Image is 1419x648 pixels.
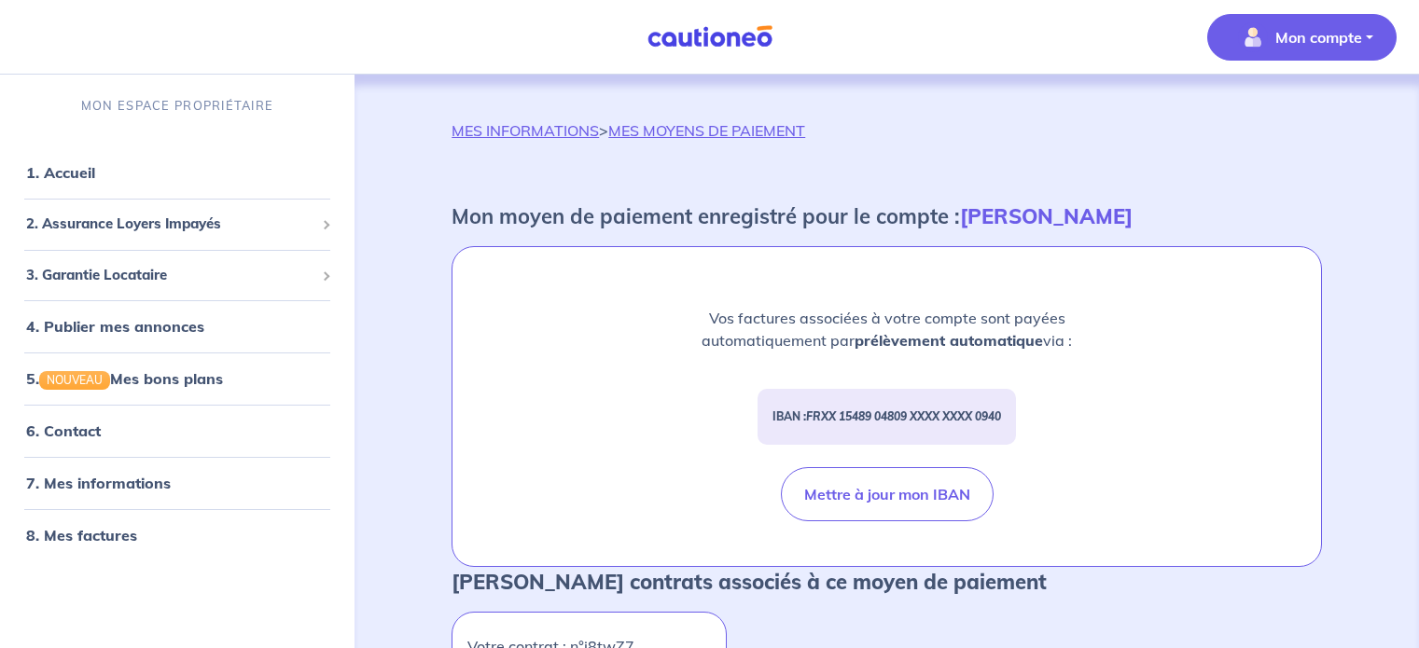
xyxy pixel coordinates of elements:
[26,163,95,182] a: 1. Accueil
[960,203,1133,229] strong: [PERSON_NAME]
[608,121,805,140] a: MES MOYENS DE PAIEMENT
[7,517,347,554] div: 8. Mes factures
[781,467,994,521] button: Mettre à jour mon IBAN
[26,214,314,235] span: 2. Assurance Loyers Impayés
[1207,14,1397,61] button: illu_account_valid_menu.svgMon compte
[7,308,347,345] div: 4. Publier mes annonces
[1275,26,1362,48] p: Mon compte
[7,206,347,242] div: 2. Assurance Loyers Impayés
[26,317,204,336] a: 4. Publier mes annonces
[7,257,347,294] div: 3. Garantie Locataire
[1238,22,1268,52] img: illu_account_valid_menu.svg
[640,25,780,48] img: Cautioneo
[7,464,347,502] div: 7. Mes informations
[677,307,1096,352] p: Vos factures associées à votre compte sont payées automatiquement par via :
[855,331,1043,350] strong: prélèvement automatique
[772,409,1001,423] strong: IBAN :
[7,154,347,191] div: 1. Accueil
[452,119,1322,142] p: >
[806,409,1001,423] em: FRXX 15489 04809 XXXX XXXX 0940
[7,360,347,397] div: 5.NOUVEAUMes bons plans
[26,369,223,388] a: 5.NOUVEAUMes bons plans
[452,569,1047,595] strong: [PERSON_NAME] contrats associés à ce moyen de paiement
[26,265,314,286] span: 3. Garantie Locataire
[452,201,1133,231] p: Mon moyen de paiement enregistré pour le compte :
[26,526,137,545] a: 8. Mes factures
[7,412,347,449] div: 6. Contact
[81,97,273,115] p: MON ESPACE PROPRIÉTAIRE
[26,474,171,492] a: 7. Mes informations
[452,121,599,140] a: MES INFORMATIONS
[26,421,101,440] a: 6. Contact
